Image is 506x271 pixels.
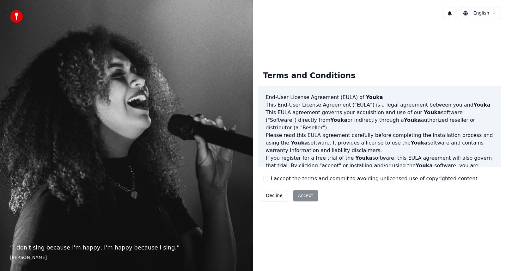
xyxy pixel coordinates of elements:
[473,102,491,108] span: Youka
[266,101,494,109] p: This End-User License Agreement ("EULA") is a legal agreement between you and
[404,117,421,123] span: Youka
[10,255,243,261] footer: [PERSON_NAME]
[266,94,494,101] h3: End-User License Agreement (EULA) of
[416,163,433,169] span: Youka
[424,109,441,115] span: Youka
[261,190,288,201] button: Decline
[10,243,243,252] p: “ I don't sing because I'm happy; I'm happy because I sing. ”
[266,109,494,132] p: This EULA agreement governs your acquisition and use of our software ("Software") directly from o...
[330,117,347,123] span: Youka
[271,175,478,182] label: I accept the terms and commit to avoiding unlicensed use of copyrighted content
[266,154,494,185] p: If you register for a free trial of the software, this EULA agreement will also govern that trial...
[266,132,494,154] p: Please read this EULA agreement carefully before completing the installation process and using th...
[291,140,308,146] span: Youka
[411,140,428,146] span: Youka
[366,94,383,100] span: Youka
[355,155,372,161] span: Youka
[258,66,361,86] div: Terms and Conditions
[10,10,23,23] img: youka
